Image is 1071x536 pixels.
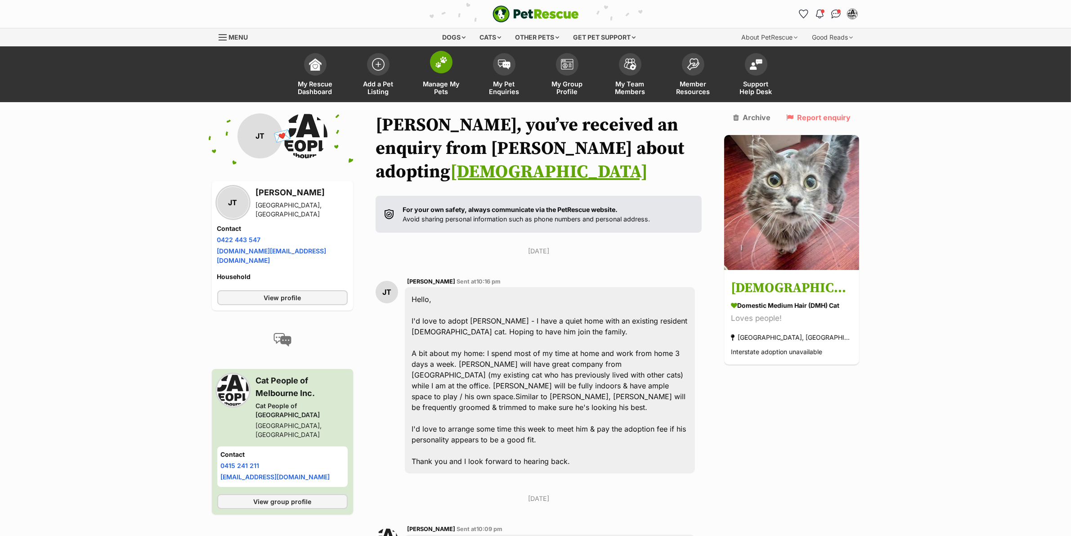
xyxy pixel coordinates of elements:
[450,161,648,183] a: [DEMOGRAPHIC_DATA]
[253,497,311,506] span: View group profile
[845,7,860,21] button: My account
[610,80,650,95] span: My Team Members
[831,9,841,18] img: chat-41dd97257d64d25036548639549fe6c8038ab92f7586957e7f3b1b290dea8141.svg
[217,374,249,406] img: Cat People of Melbourne profile pic
[724,272,859,365] a: [DEMOGRAPHIC_DATA] Domestic Medium Hair (DMH) Cat Loves people! [GEOGRAPHIC_DATA], [GEOGRAPHIC_DA...
[376,281,398,303] div: JT
[282,113,327,158] img: Cat People of Melbourne profile pic
[731,301,852,311] div: Domestic Medium Hair (DMH) Cat
[484,80,524,95] span: My Pet Enquiries
[229,33,248,41] span: Menu
[599,49,662,102] a: My Team Members
[816,9,823,18] img: notifications-46538b983faf8c2785f20acdc204bb7945ddae34d4c08c2a6579f10ce5e182be.svg
[403,205,650,224] p: Avoid sharing personal information such as phone numbers and personal address.
[750,59,762,70] img: help-desk-icon-fdf02630f3aa405de69fd3d07c3f3aa587a6932b1a1747fa1d2bba05be0121f9.svg
[786,113,851,122] a: Report enquiry
[736,80,776,95] span: Support Help Desk
[476,526,502,532] span: 10:09 pm
[473,49,536,102] a: My Pet Enquiries
[217,236,261,243] a: 0422 443 547
[407,526,455,532] span: [PERSON_NAME]
[217,247,327,264] a: [DOMAIN_NAME][EMAIL_ADDRESS][DOMAIN_NAME]
[256,201,348,219] div: [GEOGRAPHIC_DATA], [GEOGRAPHIC_DATA]
[731,332,852,344] div: [GEOGRAPHIC_DATA], [GEOGRAPHIC_DATA]
[731,279,852,299] h3: [DEMOGRAPHIC_DATA]
[421,80,462,95] span: Manage My Pets
[731,313,852,325] div: Loves people!
[457,278,501,285] span: Sent at
[806,28,860,46] div: Good Reads
[725,49,788,102] a: Support Help Desk
[217,272,348,281] h4: Household
[347,49,410,102] a: Add a Pet Listing
[797,7,811,21] a: Favourites
[473,28,507,46] div: Cats
[476,278,501,285] span: 10:16 pm
[561,59,574,70] img: group-profile-icon-3fa3cf56718a62981997c0bc7e787c4b2cf8bcc04b72c1350f741eb67cf2f40e.svg
[436,28,472,46] div: Dogs
[405,287,695,473] div: Hello, I'd love to adopt [PERSON_NAME] - I have a quiet home with an existing resident [DEMOGRAPH...
[848,9,857,18] img: Trish Furgal profile pic
[624,59,636,70] img: team-members-icon-5396bd8760b3fe7c0b43da4ab00e1e3bb1a5d9ba89233759b79545d2d3fc5d0d.svg
[407,278,455,285] span: [PERSON_NAME]
[813,7,827,21] button: Notifications
[457,526,502,532] span: Sent at
[376,113,702,184] h1: [PERSON_NAME], you’ve received an enquiry from [PERSON_NAME] about adopting
[493,5,579,23] a: PetRescue
[547,80,587,95] span: My Group Profile
[256,401,348,419] div: Cat People of [GEOGRAPHIC_DATA]
[272,126,292,146] span: 💌
[238,113,282,158] div: JT
[309,58,322,71] img: dashboard-icon-eb2f2d2d3e046f16d808141f083e7271f6b2e854fb5c12c21221c1fb7104beca.svg
[221,473,330,481] a: [EMAIL_ADDRESS][DOMAIN_NAME]
[662,49,725,102] a: Member Resources
[797,7,860,21] ul: Account quick links
[509,28,565,46] div: Other pets
[217,494,348,509] a: View group profile
[219,28,255,45] a: Menu
[372,58,385,71] img: add-pet-listing-icon-0afa8454b4691262ce3f59096e99ab1cd57d4a30225e0717b998d2c9b9846f56.svg
[264,293,301,302] span: View profile
[221,450,344,459] h4: Contact
[256,186,348,199] h3: [PERSON_NAME]
[284,49,347,102] a: My Rescue Dashboard
[498,59,511,69] img: pet-enquiries-icon-7e3ad2cf08bfb03b45e93fb7055b45f3efa6380592205ae92323e6603595dc1f.svg
[567,28,642,46] div: Get pet support
[217,224,348,233] h4: Contact
[735,28,804,46] div: About PetRescue
[217,290,348,305] a: View profile
[403,206,618,213] strong: For your own safety, always communicate via the PetRescue website.
[731,348,822,356] span: Interstate adoption unavailable
[493,5,579,23] img: logo-e224e6f780fb5917bec1dbf3a21bbac754714ae5b6737aabdf751b685950b380.svg
[536,49,599,102] a: My Group Profile
[376,494,702,503] p: [DATE]
[217,187,249,218] div: JT
[673,80,713,95] span: Member Resources
[733,113,771,122] a: Archive
[829,7,843,21] a: Conversations
[435,56,448,68] img: manage-my-pets-icon-02211641906a0b7f246fdf0571729dbe1e7629f14944591b6c1af311fb30b64b.svg
[295,80,336,95] span: My Rescue Dashboard
[256,374,348,400] h3: Cat People of Melbourne Inc.
[358,80,399,95] span: Add a Pet Listing
[376,246,702,256] p: [DATE]
[221,462,260,469] a: 0415 241 211
[687,58,699,70] img: member-resources-icon-8e73f808a243e03378d46382f2149f9095a855e16c252ad45f914b54edf8863c.svg
[410,49,473,102] a: Manage My Pets
[724,135,859,270] img: Zeus
[256,421,348,439] div: [GEOGRAPHIC_DATA], [GEOGRAPHIC_DATA]
[273,333,291,347] img: conversation-icon-4a6f8262b818ee0b60e3300018af0b2d0b884aa5de6e9bcb8d3d4eeb1a70a7c4.svg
